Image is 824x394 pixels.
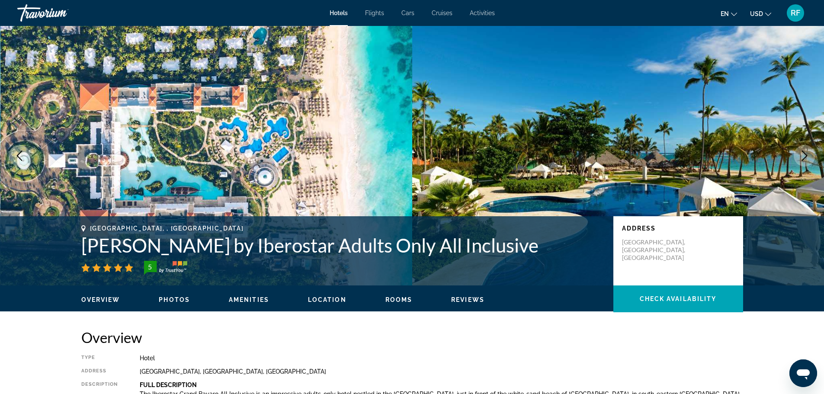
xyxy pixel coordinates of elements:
span: Reviews [451,296,484,303]
button: Overview [81,296,120,304]
button: Photos [159,296,190,304]
div: 5 [141,262,159,272]
button: Check Availability [613,285,743,312]
div: Address [81,368,118,375]
div: [GEOGRAPHIC_DATA], [GEOGRAPHIC_DATA], [GEOGRAPHIC_DATA] [140,368,743,375]
span: RF [791,9,800,17]
span: Rooms [385,296,413,303]
span: Amenities [229,296,269,303]
span: Overview [81,296,120,303]
a: Cruises [432,10,452,16]
a: Flights [365,10,384,16]
a: Activities [470,10,495,16]
span: Photos [159,296,190,303]
b: Full Description [140,381,197,388]
img: trustyou-badge-hor.svg [144,261,187,275]
p: Address [622,225,734,232]
button: Change language [721,7,737,20]
span: USD [750,10,763,17]
span: Location [308,296,346,303]
button: Previous image [9,145,30,167]
div: Type [81,355,118,362]
p: [GEOGRAPHIC_DATA], [GEOGRAPHIC_DATA], [GEOGRAPHIC_DATA] [622,238,691,262]
button: Next image [794,145,815,167]
span: [GEOGRAPHIC_DATA], , [GEOGRAPHIC_DATA] [90,225,244,232]
a: Hotels [330,10,348,16]
iframe: Button to launch messaging window [789,359,817,387]
button: Amenities [229,296,269,304]
button: Reviews [451,296,484,304]
button: Location [308,296,346,304]
a: Cars [401,10,414,16]
button: Change currency [750,7,771,20]
button: Rooms [385,296,413,304]
div: Hotel [140,355,743,362]
h1: [PERSON_NAME] by Iberostar Adults Only All Inclusive [81,234,605,256]
h2: Overview [81,329,743,346]
button: User Menu [784,4,807,22]
a: Travorium [17,2,104,24]
span: Check Availability [640,295,717,302]
span: en [721,10,729,17]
